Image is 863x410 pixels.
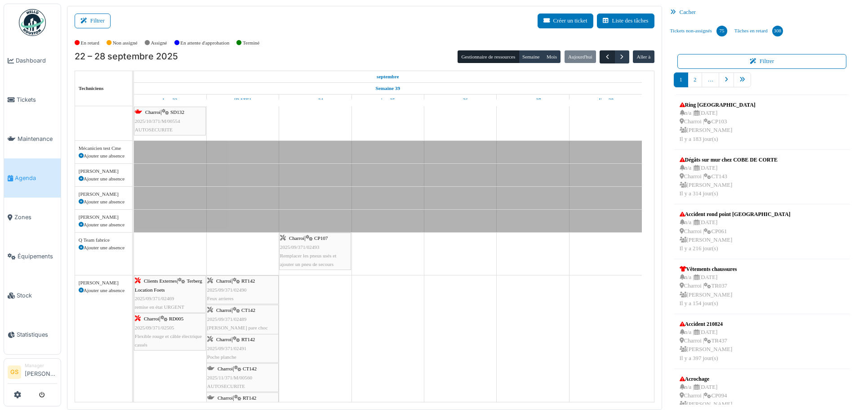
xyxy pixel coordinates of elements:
[79,244,129,252] div: Ajouter une absence
[145,109,160,115] span: Charroi
[667,19,731,43] a: Tickets non-assignés
[14,213,57,221] span: Zones
[4,158,61,198] a: Agenda
[135,325,174,330] span: 2025/09/371/02505
[207,316,247,322] span: 2025/09/371/02489
[289,235,304,241] span: Charroi
[75,14,111,28] button: Filtrer
[216,337,231,342] span: Charroi
[216,307,231,313] span: Charroi
[207,354,236,360] span: Poche planche
[207,287,247,293] span: 2025/09/371/02490
[75,51,178,62] h2: 22 – 28 septembre 2025
[207,365,278,391] div: |
[135,127,173,132] span: AUTOSECURITE
[135,315,205,349] div: |
[680,164,778,198] div: n/a | [DATE] Charroi | CT143 [PERSON_NAME] Il y a 314 jour(s)
[16,56,57,65] span: Dashboard
[688,72,702,87] a: 2
[731,19,787,43] a: Tâches en retard
[565,50,596,63] button: Aujourd'hui
[207,383,245,389] span: AUTOSECURITE
[134,142,161,150] span: Vacances
[180,39,229,47] label: En attente d'approbation
[543,50,561,63] button: Mois
[135,278,202,292] span: Terberg Location Foets
[677,54,847,69] button: Filtrer
[4,80,61,119] a: Tickets
[134,211,161,219] span: Vacances
[135,304,184,310] span: remise en état URGENT
[15,174,57,182] span: Agenda
[596,95,616,106] a: 28 septembre 2025
[135,277,205,311] div: |
[207,375,252,380] span: 2025/11/371/M/00560
[772,26,783,36] div: 308
[280,234,350,269] div: |
[144,316,159,321] span: Charroi
[79,236,129,244] div: Q Team fabrice
[17,330,57,339] span: Statistiques
[614,50,629,63] button: Suivant
[160,95,179,106] a: 22 septembre 2025
[135,108,205,134] div: |
[18,252,57,261] span: Équipements
[169,316,183,321] span: RD005
[597,14,654,28] button: Liste des tâches
[151,39,167,47] label: Assigné
[79,167,129,175] div: [PERSON_NAME]
[519,50,543,63] button: Semaine
[677,99,758,146] a: Ring [GEOGRAPHIC_DATA] n/a |[DATE] Charroi |CP103 [PERSON_NAME]Il y a 183 jour(s)
[79,279,129,287] div: [PERSON_NAME]
[19,9,46,36] img: Badge_color-CXgf-gQk.svg
[667,6,858,19] div: Cacher
[18,135,57,143] span: Maintenance
[8,362,57,384] a: GS Manager[PERSON_NAME]
[314,235,328,241] span: CP107
[218,366,233,371] span: Charroi
[716,26,727,36] div: 75
[680,320,733,328] div: Accident 210824
[216,278,231,284] span: Charroi
[134,165,161,173] span: Vacances
[79,190,129,198] div: [PERSON_NAME]
[280,244,320,250] span: 2025/09/371/02493
[374,71,401,82] a: 22 septembre 2025
[79,213,129,221] div: [PERSON_NAME]
[677,208,793,255] a: Accident rond point [GEOGRAPHIC_DATA] n/a |[DATE] Charroi |CP061 [PERSON_NAME]Il y a 216 jour(s)
[79,287,129,294] div: Ajouter une absence
[79,175,129,183] div: Ajouter une absence
[4,119,61,158] a: Maintenance
[677,318,735,365] a: Accident 210824 n/a |[DATE] Charroi |TR437 [PERSON_NAME]Il y a 397 jour(s)
[25,362,57,369] div: Manager
[135,333,202,347] span: Flexible rouge et câble électrique cassés
[680,273,737,308] div: n/a | [DATE] Charroi | TR037 [PERSON_NAME] Il y a 154 jour(s)
[680,156,778,164] div: Dégâts sur mur chez COBE DE CORTE
[677,153,780,201] a: Dégâts sur mur chez COBE DE CORTE n/a |[DATE] Charroi |CT143 [PERSON_NAME]Il y a 314 jour(s)
[207,346,247,351] span: 2025/09/371/02491
[79,144,129,152] div: Mécanicien test Cme
[207,335,278,361] div: |
[243,366,257,371] span: CT142
[241,307,255,313] span: CT142
[241,278,255,284] span: RT142
[674,72,688,87] a: 1
[4,41,61,80] a: Dashboard
[243,39,259,47] label: Terminé
[79,221,129,229] div: Ajouter une absence
[680,101,756,109] div: Ring [GEOGRAPHIC_DATA]
[207,296,234,301] span: Feux arrieres
[79,86,104,91] span: Techniciens
[241,337,255,342] span: RT142
[207,306,278,341] div: |
[680,210,791,218] div: Accident rond point [GEOGRAPHIC_DATA]
[523,95,543,106] a: 27 septembre 2025
[144,278,177,284] span: Clients Externes
[17,95,57,104] span: Tickets
[378,95,397,106] a: 25 septembre 2025
[280,253,337,267] span: Remplacer les pneus usés et ajouter un pneu de secours
[633,50,654,63] button: Aller à
[243,395,256,401] span: RT142
[4,237,61,276] a: Équipements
